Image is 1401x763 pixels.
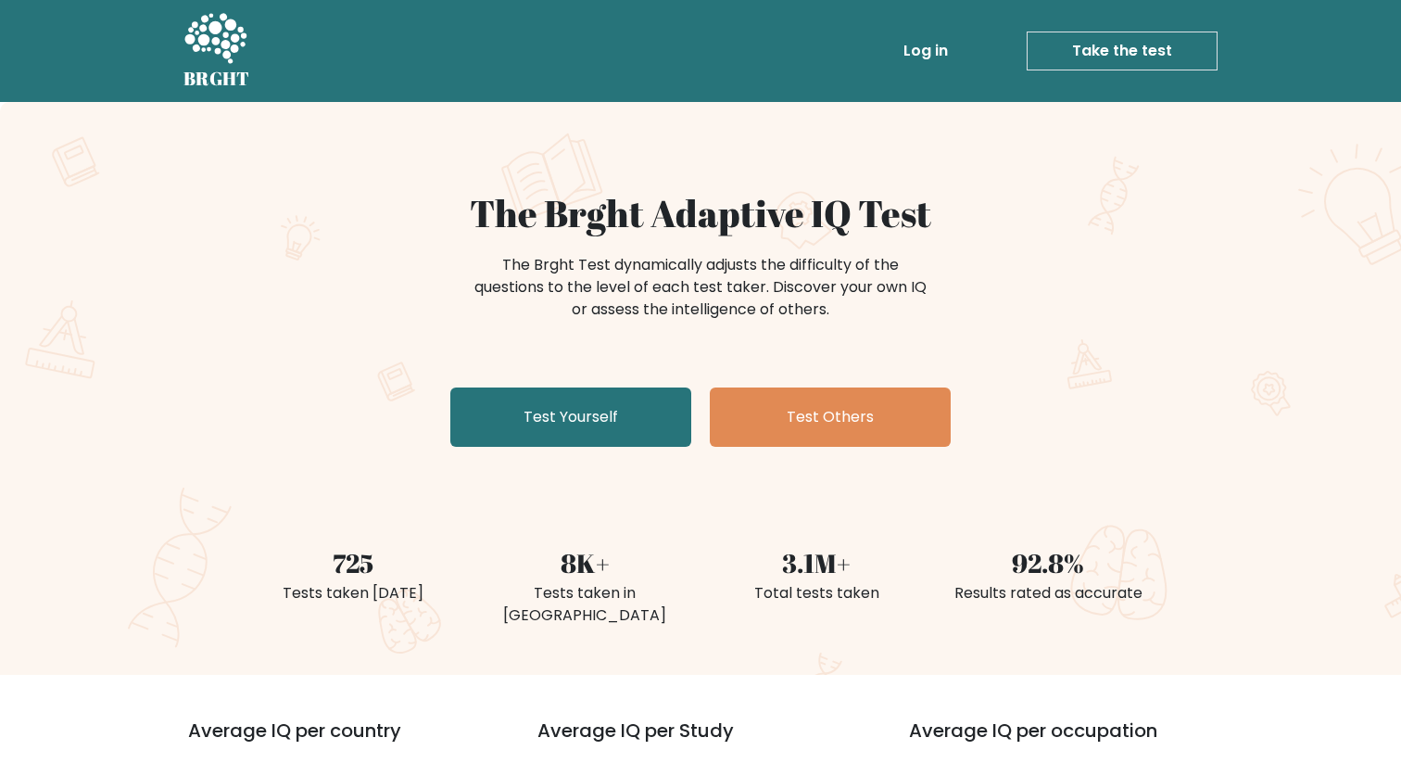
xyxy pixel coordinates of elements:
div: 3.1M+ [712,543,921,582]
div: Total tests taken [712,582,921,604]
a: Test Others [710,388,951,447]
a: BRGHT [183,7,250,95]
div: Results rated as accurate [943,582,1153,604]
a: Log in [896,32,955,70]
a: Test Yourself [450,388,691,447]
div: 725 [248,543,458,582]
div: Tests taken [DATE] [248,582,458,604]
div: 8K+ [480,543,689,582]
h1: The Brght Adaptive IQ Test [248,191,1153,235]
a: Take the test [1027,32,1218,70]
div: 92.8% [943,543,1153,582]
div: Tests taken in [GEOGRAPHIC_DATA] [480,582,689,627]
h5: BRGHT [183,68,250,90]
div: The Brght Test dynamically adjusts the difficulty of the questions to the level of each test take... [469,254,932,321]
